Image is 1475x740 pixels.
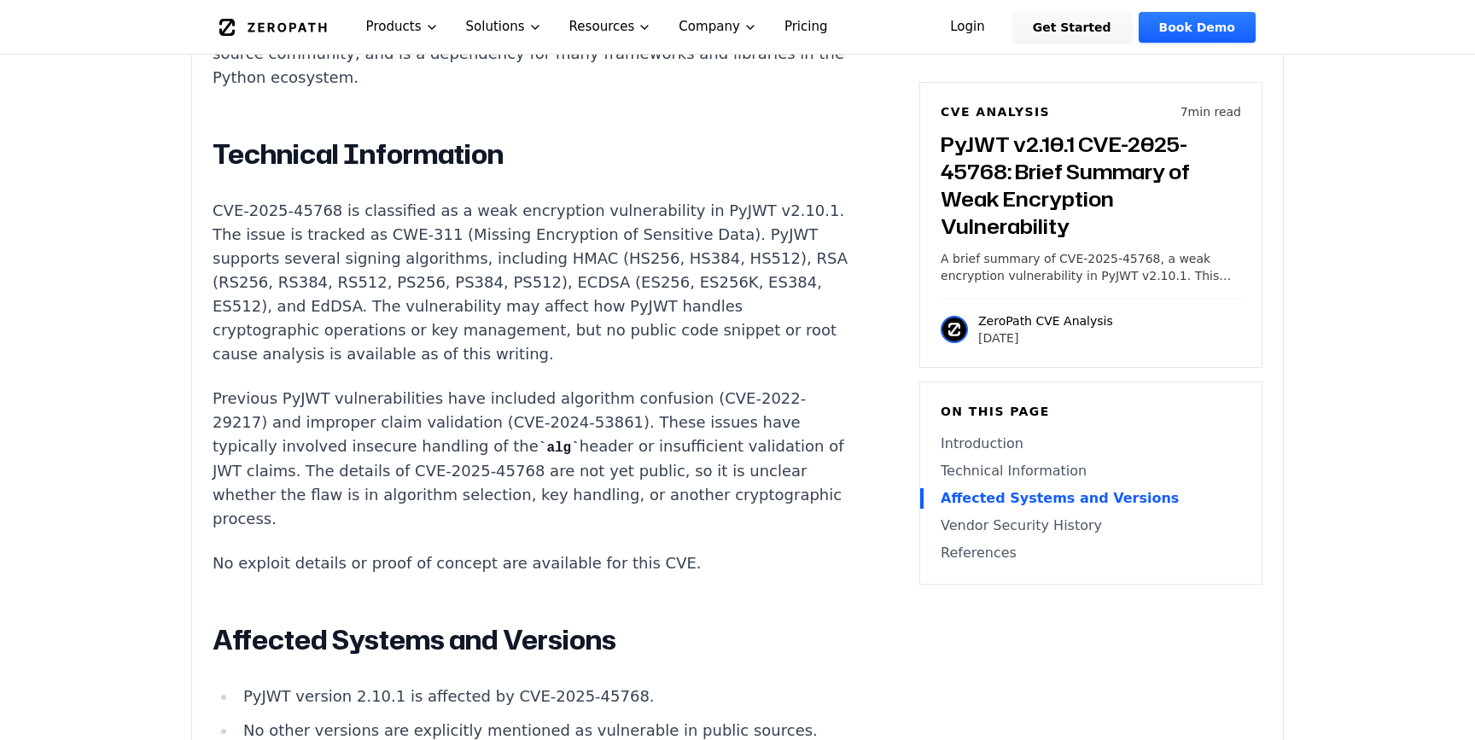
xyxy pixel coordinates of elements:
h2: Technical Information [213,137,848,172]
a: References [941,543,1241,563]
h6: CVE Analysis [941,103,1050,120]
a: Get Started [1012,12,1132,43]
p: CVE-2025-45768 is classified as a weak encryption vulnerability in PyJWT v2.10.1. The issue is tr... [213,199,848,366]
img: ZeroPath CVE Analysis [941,316,968,343]
a: Login [930,12,1006,43]
li: PyJWT version 2.10.1 is affected by CVE-2025-45768. [236,685,848,708]
a: Technical Information [941,461,1241,481]
a: Introduction [941,434,1241,454]
p: A brief summary of CVE-2025-45768, a weak encryption vulnerability in PyJWT v2.10.1. This post co... [941,250,1241,284]
h2: Affected Systems and Versions [213,623,848,657]
p: Previous PyJWT vulnerabilities have included algorithm confusion (CVE-2022-29217) and improper cl... [213,387,848,531]
p: 7 min read [1181,103,1241,120]
h6: On this page [941,403,1241,420]
h3: PyJWT v2.10.1 CVE-2025-45768: Brief Summary of Weak Encryption Vulnerability [941,131,1241,240]
p: ZeroPath CVE Analysis [978,312,1113,329]
a: Vendor Security History [941,516,1241,536]
p: [DATE] [978,329,1113,347]
code: alg [539,440,580,456]
a: Affected Systems and Versions [941,488,1241,509]
a: Book Demo [1139,12,1256,43]
p: No exploit details or proof of concept are available for this CVE. [213,551,848,575]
